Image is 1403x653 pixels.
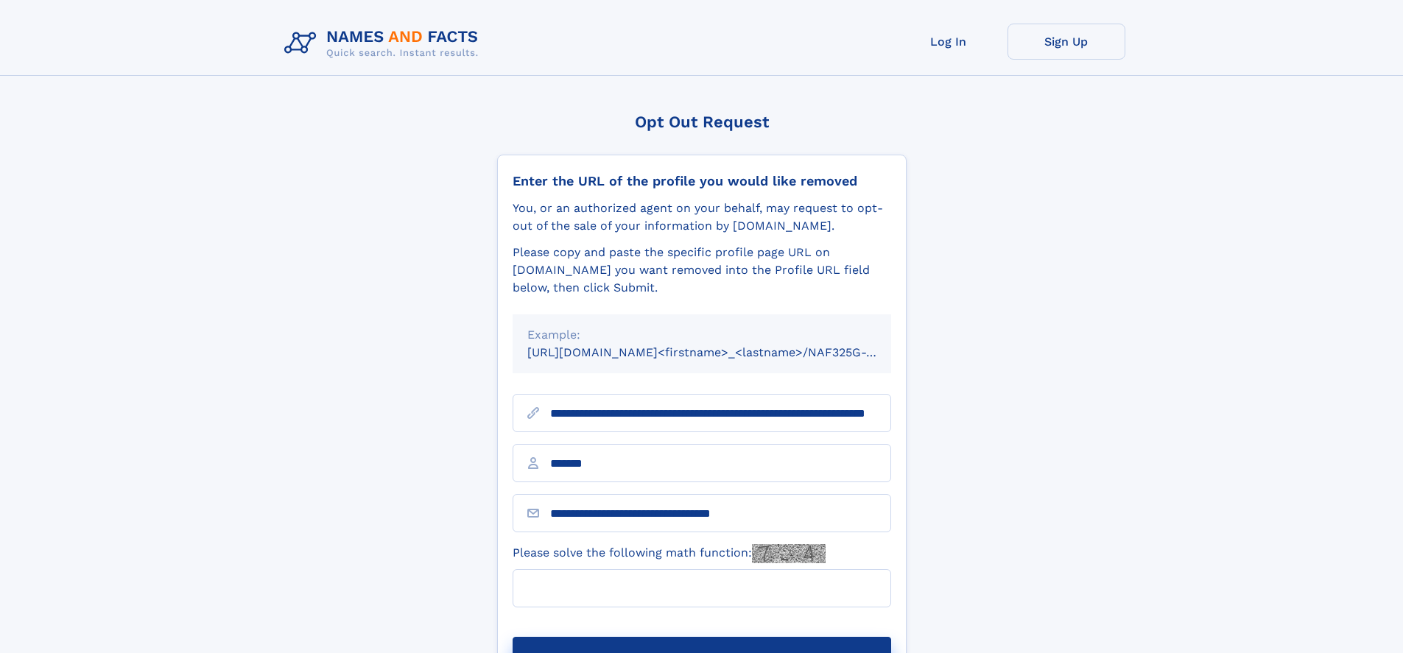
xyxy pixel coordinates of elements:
[513,173,891,189] div: Enter the URL of the profile you would like removed
[513,244,891,297] div: Please copy and paste the specific profile page URL on [DOMAIN_NAME] you want removed into the Pr...
[890,24,1008,60] a: Log In
[278,24,490,63] img: Logo Names and Facts
[1008,24,1125,60] a: Sign Up
[513,544,826,563] label: Please solve the following math function:
[527,326,876,344] div: Example:
[513,200,891,235] div: You, or an authorized agent on your behalf, may request to opt-out of the sale of your informatio...
[497,113,907,131] div: Opt Out Request
[527,345,919,359] small: [URL][DOMAIN_NAME]<firstname>_<lastname>/NAF325G-xxxxxxxx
